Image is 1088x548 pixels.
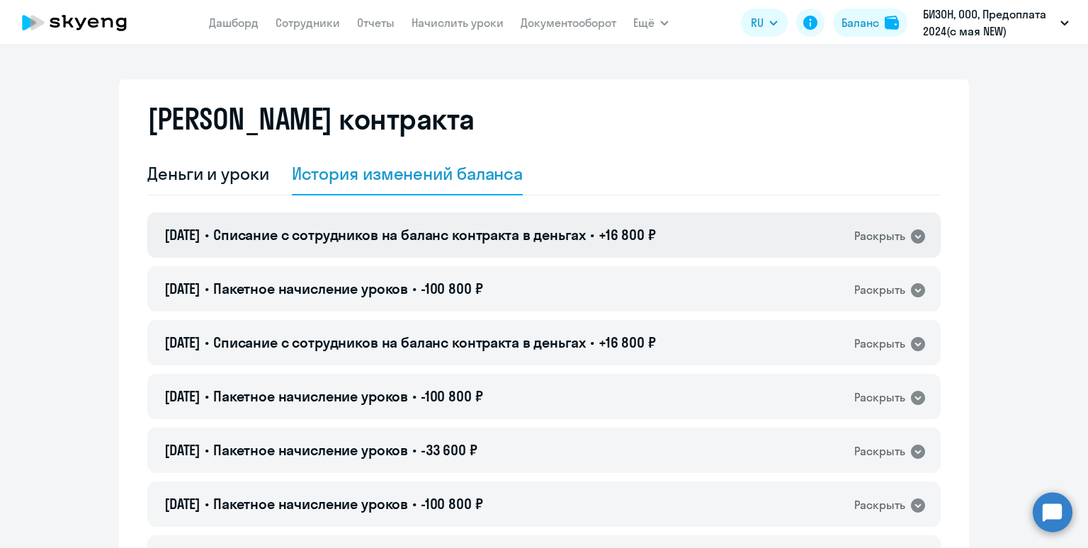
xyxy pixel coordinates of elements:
span: Пакетное начисление уроков [213,387,408,405]
span: • [412,441,416,459]
div: Раскрыть [854,227,905,245]
span: • [205,441,209,459]
span: Ещё [633,14,654,31]
span: [DATE] [164,333,200,351]
span: • [205,495,209,513]
a: Документооборот [521,16,616,30]
span: Пакетное начисление уроков [213,280,408,297]
span: RU [751,14,764,31]
a: Начислить уроки [412,16,504,30]
span: -100 800 ₽ [421,387,483,405]
div: Раскрыть [854,389,905,406]
span: • [590,333,594,351]
div: Раскрыть [854,443,905,460]
span: • [205,280,209,297]
span: [DATE] [164,441,200,459]
span: [DATE] [164,387,200,405]
span: • [590,226,594,244]
a: Отчеты [357,16,395,30]
span: -100 800 ₽ [421,495,483,513]
span: • [205,226,209,244]
span: • [205,387,209,405]
div: История изменений баланса [292,162,523,185]
span: • [205,333,209,351]
span: • [412,280,416,297]
div: Раскрыть [854,335,905,353]
span: • [412,495,416,513]
p: БИЗОН, ООО, Предоплата 2024(с мая NEW) [923,6,1055,40]
span: -100 800 ₽ [421,280,483,297]
span: +16 800 ₽ [599,226,656,244]
span: +16 800 ₽ [599,333,656,351]
div: Баланс [841,14,879,31]
div: Раскрыть [854,281,905,299]
button: RU [741,8,788,37]
span: Пакетное начисление уроков [213,441,408,459]
span: [DATE] [164,226,200,244]
span: Пакетное начисление уроков [213,495,408,513]
span: -33 600 ₽ [421,441,477,459]
button: БИЗОН, ООО, Предоплата 2024(с мая NEW) [916,6,1076,40]
span: Списание с сотрудников на баланс контракта в деньгах [213,333,586,351]
h2: [PERSON_NAME] контракта [147,102,475,136]
span: [DATE] [164,495,200,513]
span: • [412,387,416,405]
button: Ещё [633,8,669,37]
img: balance [885,16,899,30]
div: Раскрыть [854,496,905,514]
a: Сотрудники [276,16,340,30]
a: Дашборд [209,16,259,30]
span: Списание с сотрудников на баланс контракта в деньгах [213,226,586,244]
div: Деньги и уроки [147,162,269,185]
button: Балансbalance [833,8,907,37]
span: [DATE] [164,280,200,297]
